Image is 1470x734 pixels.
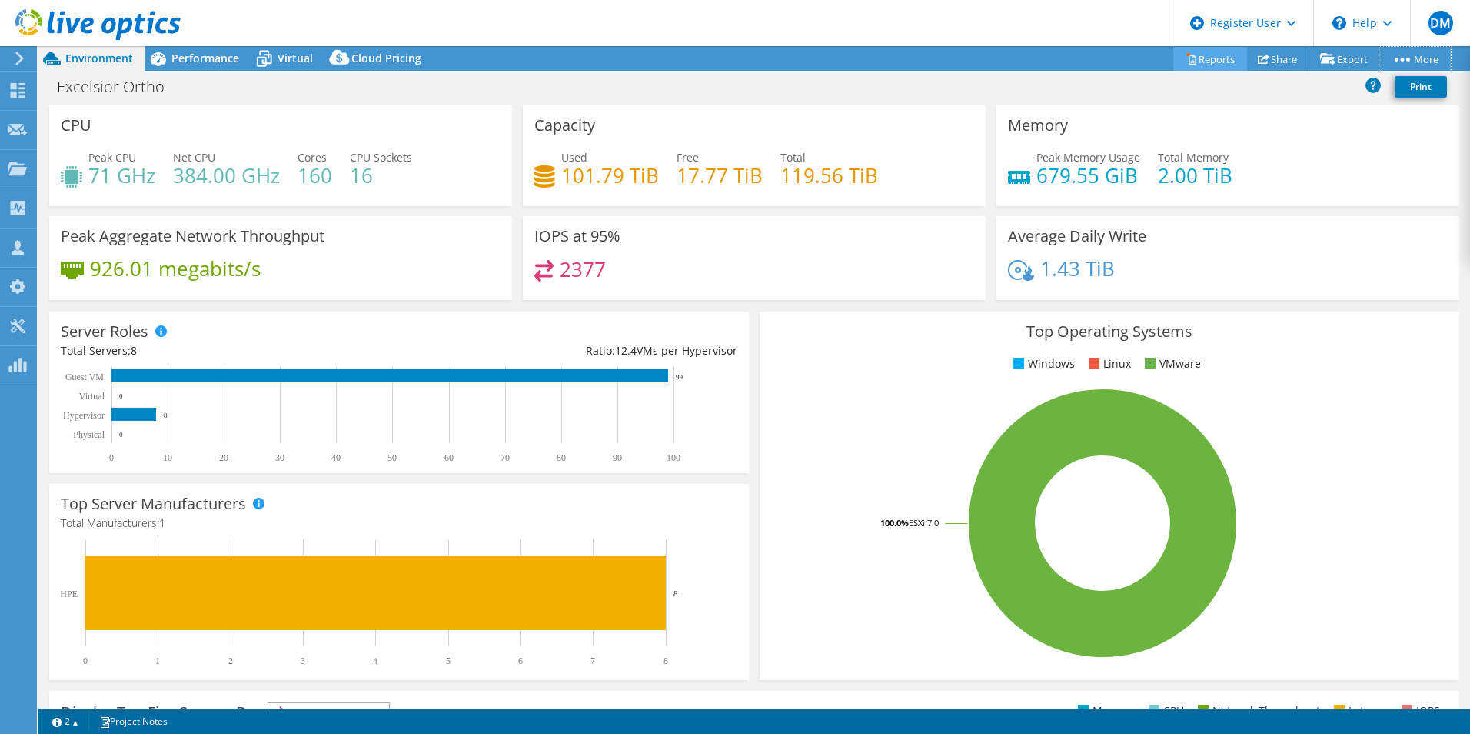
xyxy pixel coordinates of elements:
span: CPU Sockets [350,150,412,165]
h1: Excelsior Ortho [50,78,188,95]
li: IOPS [1398,702,1440,719]
span: IOPS [268,703,389,722]
span: Free [677,150,699,165]
text: 0 [109,452,114,463]
span: Total Memory [1158,150,1229,165]
span: Total [780,150,806,165]
span: Performance [171,51,239,65]
text: 100 [667,452,680,463]
span: Used [561,150,587,165]
text: 0 [83,656,88,666]
h3: Top Server Manufacturers [61,495,246,512]
text: 8 [663,656,668,666]
text: 1 [155,656,160,666]
h4: 17.77 TiB [677,167,763,184]
span: Cloud Pricing [351,51,421,65]
a: Print [1395,76,1447,98]
text: 70 [501,452,510,463]
li: VMware [1141,355,1201,372]
text: 0 [119,431,123,439]
h4: 679.55 GiB [1036,167,1140,184]
h4: 1.43 TiB [1040,260,1115,277]
h4: 71 GHz [88,167,155,184]
li: Linux [1085,355,1131,372]
h4: 160 [298,167,332,184]
span: Peak CPU [88,150,136,165]
h3: IOPS at 95% [534,228,620,245]
h3: Peak Aggregate Network Throughput [61,228,324,245]
li: CPU [1145,702,1184,719]
h4: 2.00 TiB [1158,167,1232,184]
li: Network Throughput [1194,702,1320,719]
tspan: ESXi 7.0 [909,517,939,529]
h3: Average Daily Write [1008,228,1146,245]
span: 12.4 [615,343,637,358]
h4: 384.00 GHz [173,167,280,184]
text: HPE [60,589,78,599]
text: 50 [387,452,397,463]
text: 8 [673,589,678,598]
text: Virtual [79,391,105,402]
h3: CPU [61,117,91,134]
li: Windows [1009,355,1075,372]
text: Physical [73,429,105,440]
text: 90 [613,452,622,463]
li: Latency [1330,702,1388,719]
h3: Server Roles [61,323,148,340]
a: 2 [42,712,89,731]
div: Ratio: VMs per Hypervisor [399,342,737,359]
div: Total Servers: [61,342,399,359]
h3: Top Operating Systems [771,323,1448,340]
h4: 926.01 megabits/s [90,260,261,277]
h3: Capacity [534,117,595,134]
text: 20 [219,452,228,463]
a: More [1379,47,1451,71]
text: 80 [557,452,566,463]
text: 7 [590,656,595,666]
text: 2 [228,656,233,666]
span: DM [1428,11,1453,35]
span: Peak Memory Usage [1036,150,1140,165]
text: 60 [444,452,454,463]
h3: Memory [1008,117,1068,134]
h4: 16 [350,167,412,184]
span: Environment [65,51,133,65]
text: 8 [164,412,168,419]
text: 3 [301,656,305,666]
text: Hypervisor [63,410,105,421]
span: Net CPU [173,150,215,165]
text: 30 [275,452,284,463]
tspan: 100.0% [880,517,909,529]
h4: 101.79 TiB [561,167,659,184]
text: 5 [446,656,451,666]
li: Memory [1074,702,1135,719]
text: 40 [331,452,341,463]
a: Project Notes [88,712,178,731]
h4: 119.56 TiB [780,167,878,184]
span: Cores [298,150,327,165]
h4: 2377 [560,261,606,278]
text: 4 [373,656,377,666]
span: 8 [131,343,137,358]
span: 1 [159,515,165,530]
text: 99 [676,373,683,381]
h4: Total Manufacturers: [61,515,737,532]
a: Export [1309,47,1380,71]
text: 10 [163,452,172,463]
text: 0 [119,392,123,400]
svg: \n [1332,16,1346,30]
span: Virtual [278,51,313,65]
a: Share [1246,47,1309,71]
a: Reports [1173,47,1247,71]
text: Guest VM [65,372,104,382]
text: 6 [518,656,523,666]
